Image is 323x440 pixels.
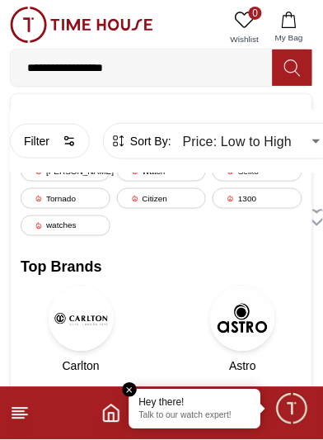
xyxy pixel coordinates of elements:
div: Tornado [21,188,110,209]
span: Carlton [63,358,100,375]
span: Wishlist [224,33,265,45]
p: Talk to our watch expert! [139,411,251,423]
button: Sort By: [110,133,171,149]
div: Citizen [117,188,207,209]
div: Hey there! [139,396,251,409]
span: Sort By: [127,133,171,149]
span: My Bag [269,31,310,44]
h2: Top Brands [21,256,302,279]
h2: Trending Searches [21,104,302,127]
button: My Bag [265,7,313,49]
span: 0 [249,7,262,20]
em: Close tooltip [123,383,138,398]
span: Astro [229,358,256,375]
a: Home [101,404,121,423]
img: Carlton [48,286,114,352]
img: ... [10,7,153,43]
a: AstroAstro [183,286,304,375]
div: Chat Widget [274,391,311,428]
img: Astro [210,286,276,352]
div: 1300 [213,188,302,209]
a: CarltonCarlton [21,286,142,375]
a: 0Wishlist [224,7,265,49]
button: Filter [10,124,90,158]
div: watches [21,215,110,236]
